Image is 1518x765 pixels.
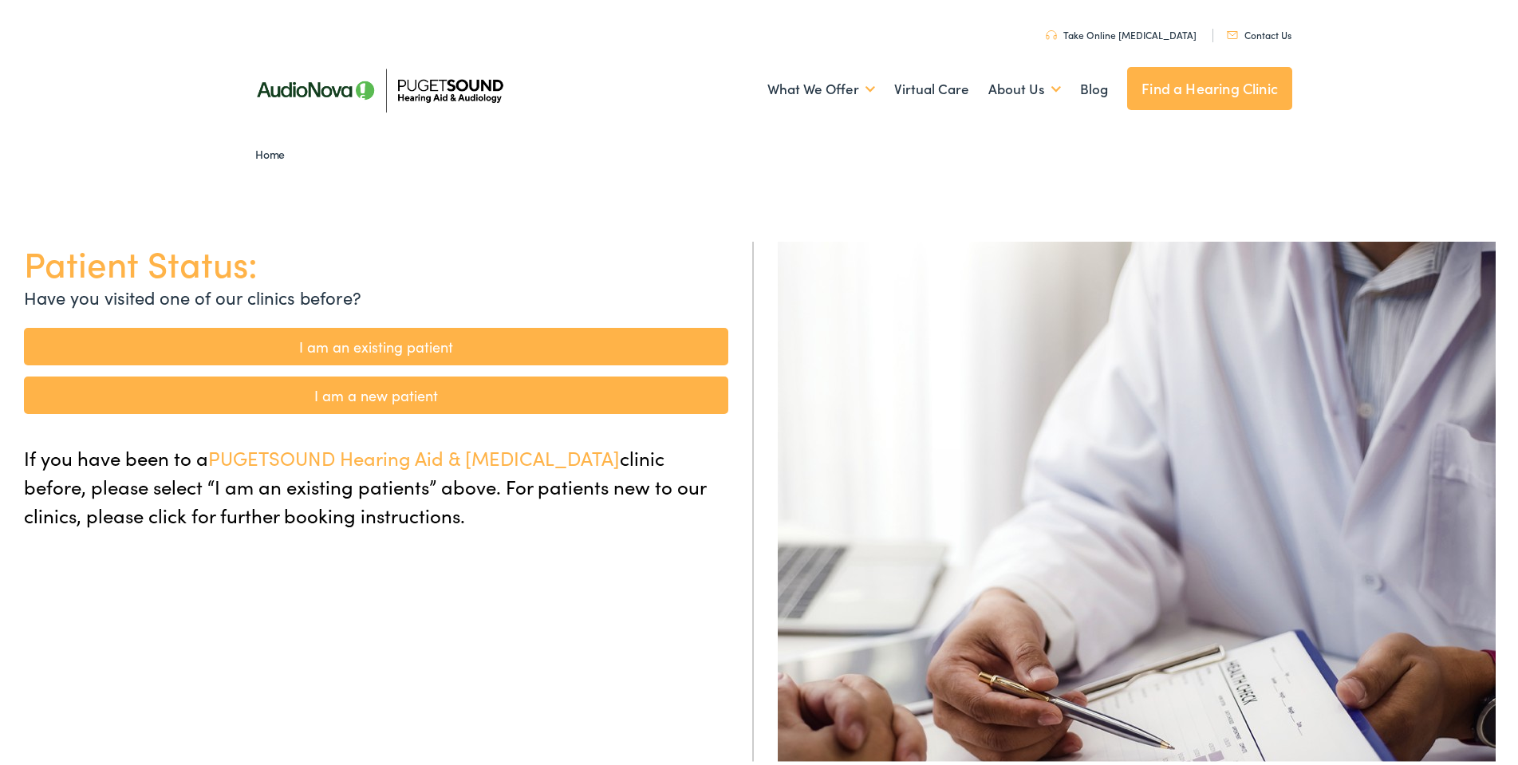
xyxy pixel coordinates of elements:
a: Contact Us [1227,25,1291,38]
a: Blog [1080,57,1108,116]
a: I am an existing patient [24,325,728,362]
p: Have you visited one of our clinics before? [24,281,728,307]
img: utility icon [1046,27,1057,37]
a: Find a Hearing Clinic [1127,64,1292,107]
span: PUGETSOUND Hearing Aid & [MEDICAL_DATA] [208,441,620,467]
p: If you have been to a clinic before, please select “I am an existing patients” above. For patient... [24,440,728,526]
h1: Patient Status: [24,239,728,281]
a: What We Offer [767,57,875,116]
a: About Us [988,57,1061,116]
a: Home [255,143,293,159]
a: I am a new patient [24,373,728,411]
a: Take Online [MEDICAL_DATA] [1046,25,1197,38]
img: utility icon [1227,28,1238,36]
a: Virtual Care [894,57,969,116]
